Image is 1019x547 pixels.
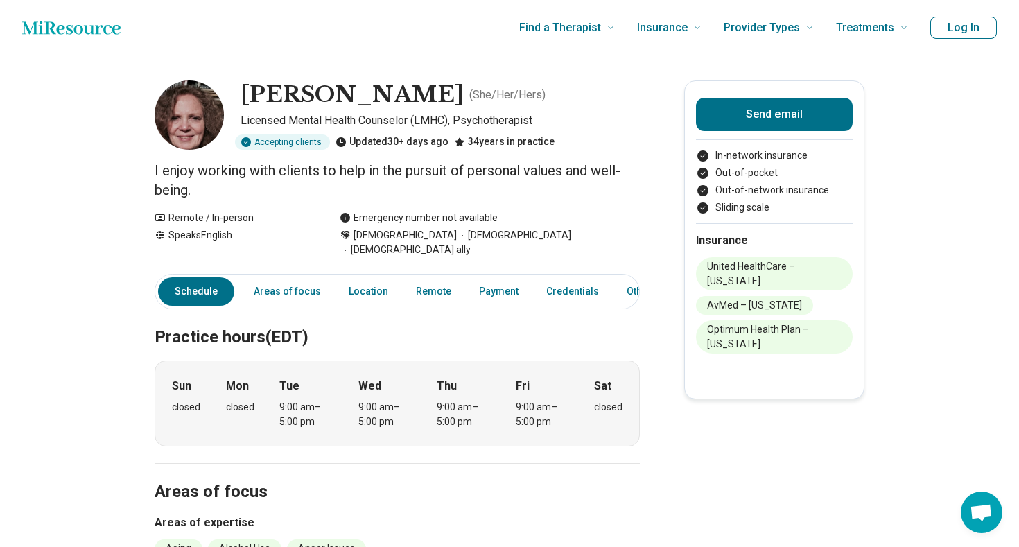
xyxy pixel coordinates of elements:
div: Updated 30+ days ago [336,134,448,150]
div: Speaks English [155,228,312,257]
strong: Sun [172,378,191,394]
strong: Fri [516,378,530,394]
span: [DEMOGRAPHIC_DATA] [457,228,571,243]
p: Licensed Mental Health Counselor (LMHC), Psychotherapist [241,112,640,129]
span: Provider Types [724,18,800,37]
strong: Mon [226,378,249,394]
a: Other [618,277,668,306]
p: ( She/Her/Hers ) [469,87,546,103]
h2: Areas of focus [155,447,640,504]
div: Emergency number not available [340,211,498,225]
div: 9:00 am – 5:00 pm [358,400,412,429]
li: In-network insurance [696,148,853,163]
button: Send email [696,98,853,131]
li: Sliding scale [696,200,853,215]
p: I enjoy working with clients to help in the pursuit of personal values and well-being. [155,161,640,200]
a: Areas of focus [245,277,329,306]
div: closed [594,400,622,415]
div: 9:00 am – 5:00 pm [516,400,569,429]
ul: Payment options [696,148,853,215]
span: Treatments [836,18,894,37]
span: Find a Therapist [519,18,601,37]
strong: Thu [437,378,457,394]
h3: Areas of expertise [155,514,640,531]
a: Location [340,277,397,306]
h2: Insurance [696,232,853,249]
a: Credentials [538,277,607,306]
a: Schedule [158,277,234,306]
div: When does the program meet? [155,361,640,446]
li: Out-of-network insurance [696,183,853,198]
div: Remote / In-person [155,211,312,225]
div: 34 years in practice [454,134,555,150]
li: AvMed – [US_STATE] [696,296,813,315]
a: Payment [471,277,527,306]
div: Open chat [961,492,1002,533]
li: Out-of-pocket [696,166,853,180]
img: Nancy Fink, Licensed Mental Health Counselor (LMHC) [155,80,224,150]
li: United HealthCare – [US_STATE] [696,257,853,290]
strong: Tue [279,378,299,394]
div: 9:00 am – 5:00 pm [279,400,333,429]
div: closed [226,400,254,415]
span: Insurance [637,18,688,37]
span: [DEMOGRAPHIC_DATA] ally [340,243,471,257]
div: 9:00 am – 5:00 pm [437,400,490,429]
div: closed [172,400,200,415]
strong: Sat [594,378,611,394]
h1: [PERSON_NAME] [241,80,464,110]
a: Home page [22,14,121,42]
li: Optimum Health Plan – [US_STATE] [696,320,853,354]
span: [DEMOGRAPHIC_DATA] [354,228,457,243]
h2: Practice hours (EDT) [155,293,640,349]
a: Remote [408,277,460,306]
strong: Wed [358,378,381,394]
div: Accepting clients [235,134,330,150]
button: Log In [930,17,997,39]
